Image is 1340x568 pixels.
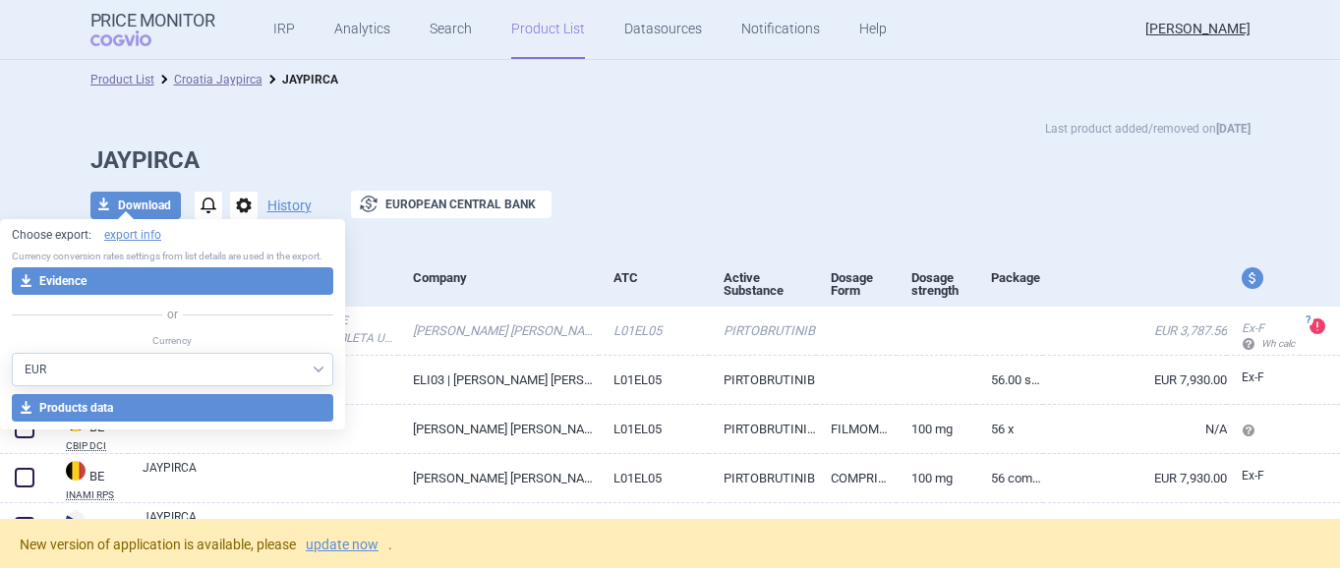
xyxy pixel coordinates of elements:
a: ELI03 | [PERSON_NAME] [PERSON_NAME] GES.M.B.H [398,356,599,404]
a: Price MonitorCOGVIO [90,11,215,48]
a: 100 mg [897,454,977,502]
strong: Price Monitor [90,11,215,30]
span: Ex-factory price [1242,370,1264,384]
a: L01EL05 [599,405,708,453]
span: or [162,305,183,324]
a: BEBECBIP DCI [51,410,128,451]
a: PIRTOBRUTINIB ORAAL 100 MG [709,405,816,453]
span: Ex-factory price [1242,469,1264,483]
a: PIRTOBRUTINIB [709,356,816,404]
abbr: INAMI RPS — National Institute for Health Disability Insurance, Belgium. Programme web - Médicame... [66,490,128,500]
a: PIRTOBRUTINIB [709,307,816,355]
a: [PERSON_NAME] [PERSON_NAME] [398,405,599,453]
span: COGVIO [90,30,179,46]
p: Last product added/removed on [1045,119,1251,139]
div: Dosage strength [911,254,977,314]
p: Currency conversion rates settings from list details are used in the export. [12,250,333,263]
a: L01EL05 [599,356,708,404]
a: L01EL05 [599,454,708,502]
a: JAYPIRCA [143,508,398,543]
button: Evidence [12,267,333,295]
a: 28 [976,503,1043,551]
a: L01EL05 [599,503,708,551]
a: EUR 3,787.56 [1043,307,1227,355]
div: ATC [613,254,708,302]
a: Ex-F [1227,364,1300,393]
a: 56 comprimés pelliculés, 100 mg [976,454,1043,502]
a: [PERSON_NAME] [PERSON_NAME] NEDERLAND B.V., [GEOGRAPHIC_DATA] [398,503,599,551]
img: Czech Republic [66,510,86,530]
a: Product List [90,73,154,86]
a: [PERSON_NAME] [PERSON_NAME] BENELUX [398,454,599,502]
a: COMPRIMÉ PELLICULÉ [816,454,897,502]
a: Ex-F Wh calc [1227,314,1300,360]
div: Active Substance [724,254,816,314]
a: TBL FLM [816,503,897,551]
a: PIRTOBRUTINIB [709,454,816,502]
p: Choose export: [12,227,333,244]
a: Ex-F [1227,462,1300,491]
a: FILMOMH. TABL. [816,405,897,453]
button: History [267,199,312,212]
a: EUR 7,930.00 [1043,454,1227,502]
li: Product List [90,70,154,89]
a: 56.00 ST | Stück [976,356,1043,404]
button: European Central Bank [351,191,552,218]
a: BEBEINAMI RPS [51,459,128,500]
a: CZCZ [51,508,128,549]
a: N/A [1043,503,1227,551]
a: 100MG [897,503,977,551]
a: 100 mg [897,405,977,453]
div: Company [413,254,599,302]
div: Package [991,254,1043,302]
strong: [DATE] [1216,122,1251,136]
span: Ex-factory price [1242,321,1264,335]
a: EUR 7,930.00 [1043,356,1227,404]
abbr: CBIP DCI — Belgian Center for Pharmacotherapeutic Information (CBIP) [66,441,128,451]
a: 56 x [976,405,1043,453]
li: Croatia Jaypirca [154,70,262,89]
strong: JAYPIRCA [282,73,338,86]
h1: JAYPIRCA [90,146,1251,175]
a: update now [306,538,379,551]
a: [PERSON_NAME] [PERSON_NAME] NEDERLAND B.V. [398,307,599,355]
a: L01EL05 [599,307,708,355]
span: ? [1302,314,1313,326]
img: Belgium [66,461,86,481]
a: PIRTOBRUTINIB [709,503,816,551]
span: Wh calc [1242,338,1295,349]
a: JAYPIRCA [143,459,398,494]
button: Products data [12,394,333,422]
a: Croatia Jaypirca [174,73,262,86]
span: New version of application is available, please . [20,537,392,552]
a: ? [1310,317,1333,333]
a: N/A [1043,405,1227,453]
li: JAYPIRCA [262,70,338,89]
a: export info [104,227,161,244]
div: Dosage Form [831,254,897,314]
p: Currency [12,334,333,348]
button: Download [90,192,181,219]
